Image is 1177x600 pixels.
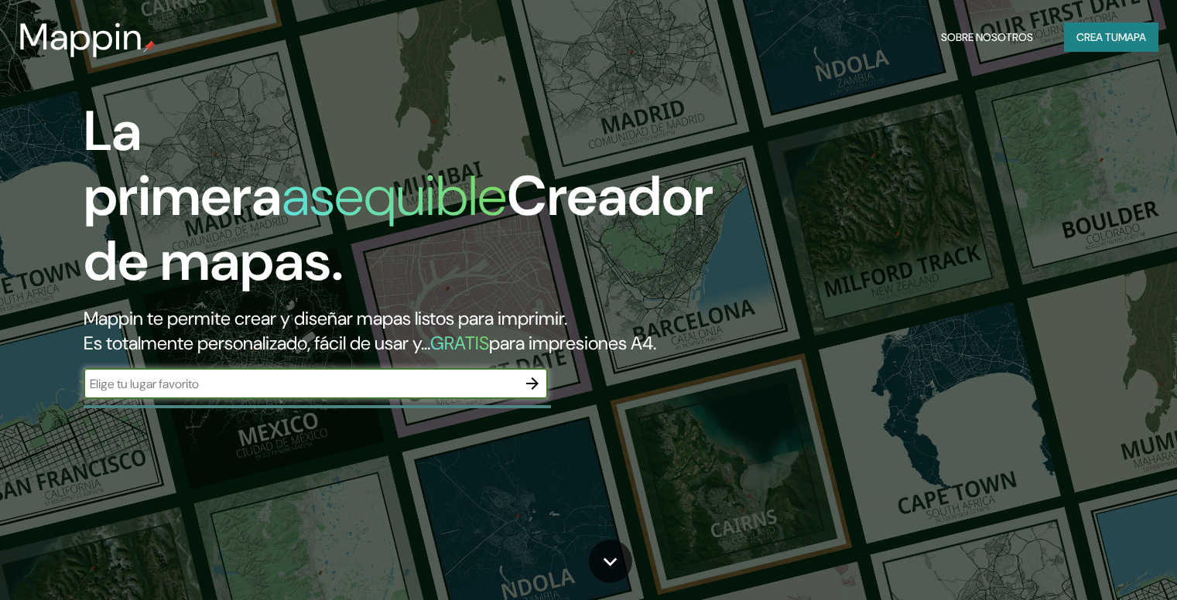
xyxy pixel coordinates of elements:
input: Elige tu lugar favorito [84,375,517,393]
font: GRATIS [430,331,489,355]
font: Creador de mapas. [84,160,713,297]
font: Crea tu [1076,30,1118,44]
font: asequible [282,160,507,232]
font: Es totalmente personalizado, fácil de usar y... [84,331,430,355]
font: Mappin [19,12,143,61]
font: La primera [84,95,282,232]
font: mapa [1118,30,1146,44]
button: Crea tumapa [1064,22,1158,52]
font: Mappin te permite crear y diseñar mapas listos para imprimir. [84,306,567,330]
button: Sobre nosotros [935,22,1039,52]
font: Sobre nosotros [941,30,1033,44]
font: para impresiones A4. [489,331,656,355]
img: pin de mapeo [143,40,156,53]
